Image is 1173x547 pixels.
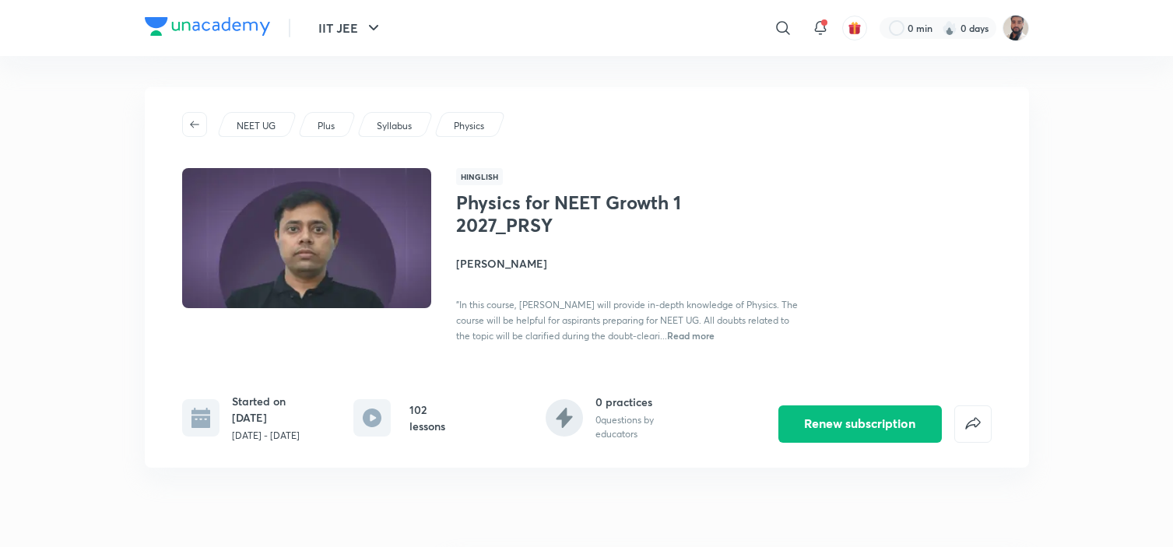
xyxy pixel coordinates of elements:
img: avatar [848,21,862,35]
img: SHAHNAWAZ AHMAD [1003,15,1029,41]
p: Syllabus [377,119,412,133]
p: Physics [454,119,484,133]
button: avatar [842,16,867,40]
a: Physics [451,119,486,133]
h4: [PERSON_NAME] [456,255,805,272]
p: 0 questions by educators [595,413,697,441]
h6: Started on [DATE] [232,393,323,426]
a: Syllabus [374,119,414,133]
a: NEET UG [234,119,278,133]
span: Hinglish [456,168,503,185]
span: "In this course, [PERSON_NAME] will provide in-depth knowledge of Physics. The course will be hel... [456,299,798,342]
h6: 102 lessons [409,401,465,434]
button: Renew subscription [778,405,942,443]
p: [DATE] - [DATE] [232,429,323,443]
img: Thumbnail [179,167,433,310]
h1: Physics for NEET Growth 1 2027_PRSY [456,191,711,237]
img: Company Logo [145,17,270,36]
a: Company Logo [145,17,270,40]
button: IIT JEE [309,12,392,44]
p: NEET UG [237,119,276,133]
p: Plus [318,119,335,133]
img: streak [942,20,957,36]
a: Plus [314,119,337,133]
h6: 0 practices [595,394,697,410]
button: false [954,405,992,443]
span: Read more [667,329,715,342]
